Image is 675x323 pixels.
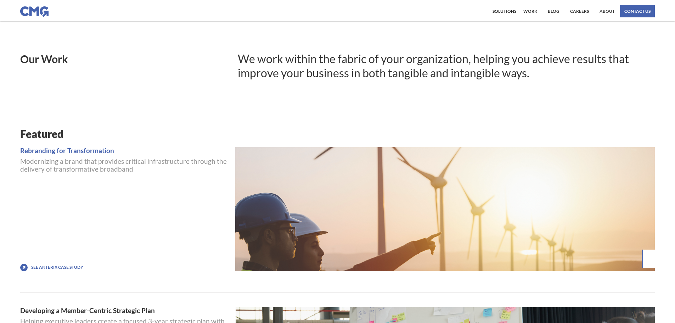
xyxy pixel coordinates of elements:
[20,264,28,271] img: icon with arrow pointing up and to the right.
[546,5,561,17] a: Blog
[238,52,654,80] h1: We work within the fabric of your organization, helping you achieve results that improve your bus...
[568,5,591,17] a: Careers
[20,157,228,173] p: Modernizing a brand that provides critical infrastructure through the delivery of transformative ...
[598,5,617,17] a: About
[31,265,83,270] a: See Anterix Case Study
[20,147,228,154] a: Rebranding for Transformation
[624,9,651,13] div: contact us
[493,9,516,13] div: Solutions
[20,307,230,314] a: Developing a Member-Centric Strategic Plan
[20,6,49,17] img: CMG logo in blue.
[235,147,655,271] a: Anterix logo
[20,54,229,64] h1: Our Work
[20,127,655,140] h1: Featured
[522,5,539,17] a: work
